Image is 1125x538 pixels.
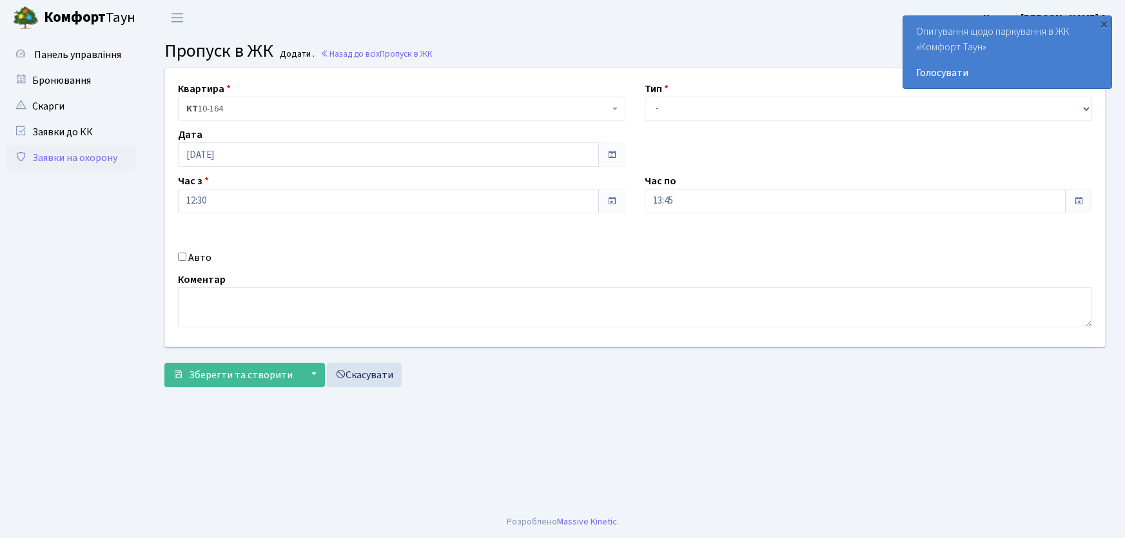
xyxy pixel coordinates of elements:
[44,7,135,29] span: Таун
[320,48,433,60] a: Назад до всіхПропуск в ЖК
[380,48,433,60] span: Пропуск в ЖК
[189,368,293,382] span: Зберегти та створити
[164,363,301,387] button: Зберегти та створити
[645,173,676,189] label: Час по
[903,16,1111,88] div: Опитування щодо паркування в ЖК «Комфорт Таун»
[6,42,135,68] a: Панель управління
[277,49,315,60] small: Додати .
[34,48,121,62] span: Панель управління
[645,81,669,97] label: Тип
[507,515,619,529] div: Розроблено .
[6,68,135,93] a: Бронювання
[6,145,135,171] a: Заявки на охорону
[164,38,273,64] span: Пропуск в ЖК
[983,10,1110,26] a: Цитрус [PERSON_NAME] А.
[178,272,226,287] label: Коментар
[1097,17,1110,30] div: ×
[6,93,135,119] a: Скарги
[178,97,625,121] span: <b>КТ</b>&nbsp;&nbsp;&nbsp;&nbsp;10-164
[13,5,39,31] img: logo.png
[186,102,609,115] span: <b>КТ</b>&nbsp;&nbsp;&nbsp;&nbsp;10-164
[178,173,209,189] label: Час з
[161,7,193,28] button: Переключити навігацію
[44,7,106,28] b: Комфорт
[327,363,402,387] a: Скасувати
[916,65,1099,81] a: Голосувати
[983,11,1110,25] b: Цитрус [PERSON_NAME] А.
[178,127,202,142] label: Дата
[178,81,231,97] label: Квартира
[557,515,617,528] a: Massive Kinetic
[188,250,211,265] label: Авто
[6,119,135,145] a: Заявки до КК
[186,102,198,115] b: КТ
